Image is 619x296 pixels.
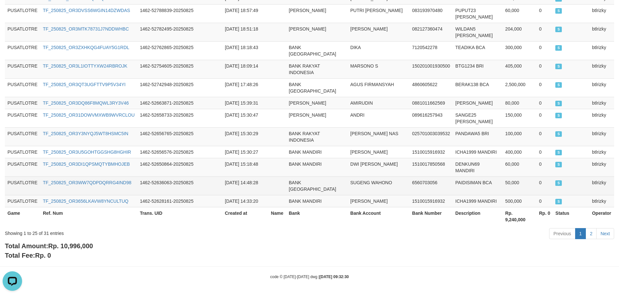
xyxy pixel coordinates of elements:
th: Name [268,207,286,225]
td: [PERSON_NAME] [286,23,348,41]
span: SUCCESS [555,64,562,69]
td: 204,000 [503,23,536,41]
td: [DATE] 15:39:31 [222,97,268,109]
td: 1462-52782495-20250825 [137,23,222,41]
td: [PERSON_NAME] [348,23,409,41]
td: PUSATLOTRE [5,78,40,97]
td: 083193970480 [409,4,453,23]
td: BANK MANDIRI [286,146,348,158]
td: TEADIKA BCA [453,41,503,60]
th: Status [553,207,589,225]
td: 100,000 [503,127,536,146]
td: [DATE] 15:30:27 [222,146,268,158]
span: SUCCESS [555,150,562,155]
td: 500,000 [503,195,536,207]
td: 1462-52650864-20250825 [137,158,222,176]
th: Description [453,207,503,225]
td: DIKA [348,41,409,60]
th: Bank [286,207,348,225]
th: Game [5,207,40,225]
td: ICHA1999 MANDIRI [453,146,503,158]
td: 1462-52656576-20250825 [137,146,222,158]
td: PUSATLOTRE [5,127,40,146]
td: [DATE] 15:18:48 [222,158,268,176]
td: DWI [PERSON_NAME] [348,158,409,176]
td: SUGENG WAHONO [348,176,409,195]
td: [PERSON_NAME] [286,4,348,23]
td: AMIRUDIN [348,97,409,109]
span: SUCCESS [555,82,562,88]
td: btlrizky [589,146,614,158]
td: 0 [536,127,553,146]
td: 1510017850568 [409,158,453,176]
td: 1462-52754605-20250825 [137,60,222,78]
td: [DATE] 14:33:20 [222,195,268,207]
td: btlrizky [589,158,614,176]
td: [DATE] 15:30:47 [222,109,268,127]
span: Rp. 0 [35,252,51,259]
td: 089616257943 [409,109,453,127]
a: Previous [549,228,575,239]
td: [DATE] 18:18:43 [222,41,268,60]
td: [PERSON_NAME] [348,146,409,158]
td: 1462-52742948-20250825 [137,78,222,97]
th: Bank Account [348,207,409,225]
td: btlrizky [589,60,614,78]
td: [PERSON_NAME] [453,97,503,109]
td: PUSATLOTRE [5,97,40,109]
a: TF_250825_OR3U5GOHTGGSHG8HGHIR [43,149,131,155]
td: 0 [536,78,553,97]
td: 60,000 [503,158,536,176]
a: TF_250825_OR3DI1QPSMQTYBMHOJEB [43,161,130,167]
td: 1462-52663871-20250825 [137,97,222,109]
th: Ref. Num [40,207,137,225]
td: [DATE] 15:30:29 [222,127,268,146]
td: WILDAN5 [PERSON_NAME] [453,23,503,41]
td: 1462-52788839-20250825 [137,4,222,23]
td: SANGE25 [PERSON_NAME] [453,109,503,127]
td: [DATE] 14:48:28 [222,176,268,195]
td: BANK [GEOGRAPHIC_DATA] [286,176,348,195]
td: 150201001930500 [409,60,453,78]
td: 0 [536,97,553,109]
td: 400,000 [503,146,536,158]
span: SUCCESS [555,27,562,32]
td: 1462-52656765-20250825 [137,127,222,146]
td: PUSATLOTRE [5,4,40,23]
td: 0 [536,176,553,195]
button: Open LiveChat chat widget [3,3,22,22]
span: SUCCESS [555,162,562,167]
td: BTG1234 BRI [453,60,503,78]
td: 0881011662569 [409,97,453,109]
td: 7120542278 [409,41,453,60]
th: Bank Number [409,207,453,225]
td: 50,000 [503,176,536,195]
td: BANK RAKYAT INDONESIA [286,127,348,146]
a: TF_250825_OR31DOWVMXWB9WVRCLOU [43,112,135,118]
a: 2 [586,228,597,239]
span: SUCCESS [555,113,562,118]
b: Total Amount: [5,242,93,250]
span: Rp. 10,996,000 [48,242,93,250]
td: PUSATLOTRE [5,109,40,127]
td: 150,000 [503,109,536,127]
th: Rp. 0 [536,207,553,225]
td: PUSATLOTRE [5,176,40,195]
td: 6560703056 [409,176,453,195]
th: Trans. UID [137,207,222,225]
td: PUTRI [PERSON_NAME] [348,4,409,23]
td: 1462-52628161-20250825 [137,195,222,207]
td: PUSATLOTRE [5,158,40,176]
td: BERAK138 BCA [453,78,503,97]
td: BANK MANDIRI [286,158,348,176]
td: [PERSON_NAME] [286,109,348,127]
td: 405,000 [503,60,536,78]
td: 0 [536,146,553,158]
a: TF_250825_OR3DVSS6WGIN14DZWDAS [43,8,130,13]
th: Created at [222,207,268,225]
td: 0 [536,109,553,127]
td: 0 [536,158,553,176]
span: SUCCESS [555,131,562,137]
span: SUCCESS [555,180,562,186]
td: ANDRI [348,109,409,127]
